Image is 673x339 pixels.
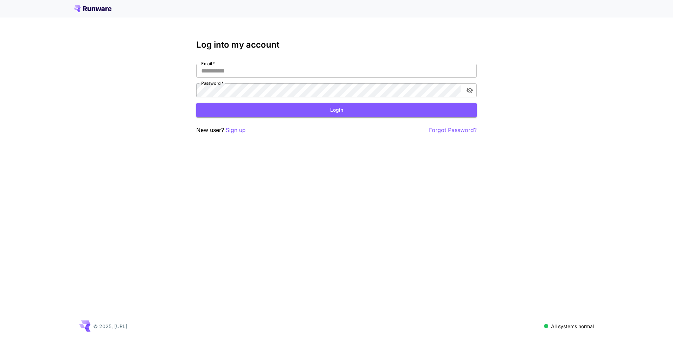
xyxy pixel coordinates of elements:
button: Sign up [226,126,246,134]
p: New user? [196,126,246,134]
label: Email [201,61,215,67]
label: Password [201,80,224,86]
p: © 2025, [URL] [93,323,127,330]
button: Forgot Password? [429,126,477,134]
p: All systems normal [551,323,594,330]
button: toggle password visibility [463,84,476,97]
h3: Log into my account [196,40,477,50]
button: Login [196,103,477,117]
